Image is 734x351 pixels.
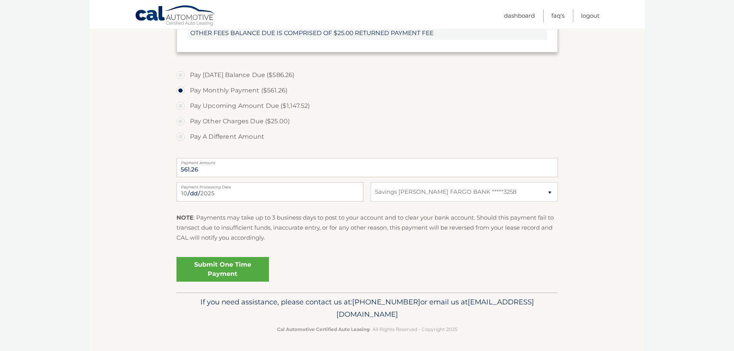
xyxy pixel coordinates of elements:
label: Pay Other Charges Due ($25.00) [176,114,558,129]
label: Payment Amount [176,158,558,164]
a: Submit One Time Payment [176,257,269,282]
strong: NOTE [176,214,193,221]
a: Dashboard [504,9,535,22]
p: : Payments may take up to 3 business days to post to your account and to clear your bank account.... [176,213,558,243]
label: Pay Upcoming Amount Due ($1,147.52) [176,98,558,114]
label: Pay [DATE] Balance Due ($586.26) [176,67,558,83]
label: Pay A Different Amount [176,129,558,144]
span: [PHONE_NUMBER] [352,297,420,306]
p: If you need assistance, please contact us at: or email us at [181,296,553,321]
p: - All Rights Reserved - Copyright 2025 [181,325,553,333]
label: Payment Processing Date [176,182,363,188]
span: [EMAIL_ADDRESS][DOMAIN_NAME] [336,297,534,319]
input: Payment Date [176,182,363,202]
label: Pay Monthly Payment ($561.26) [176,83,558,98]
span: OTHER FEES BALANCE DUE IS COMPRISED OF $25.00 RETURNED PAYMENT FEE [188,26,547,40]
input: Payment Amount [176,158,558,177]
strong: Cal Automotive Certified Auto Leasing [277,326,370,332]
a: Cal Automotive [135,5,216,27]
a: Logout [581,9,600,22]
a: FAQ's [551,9,564,22]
